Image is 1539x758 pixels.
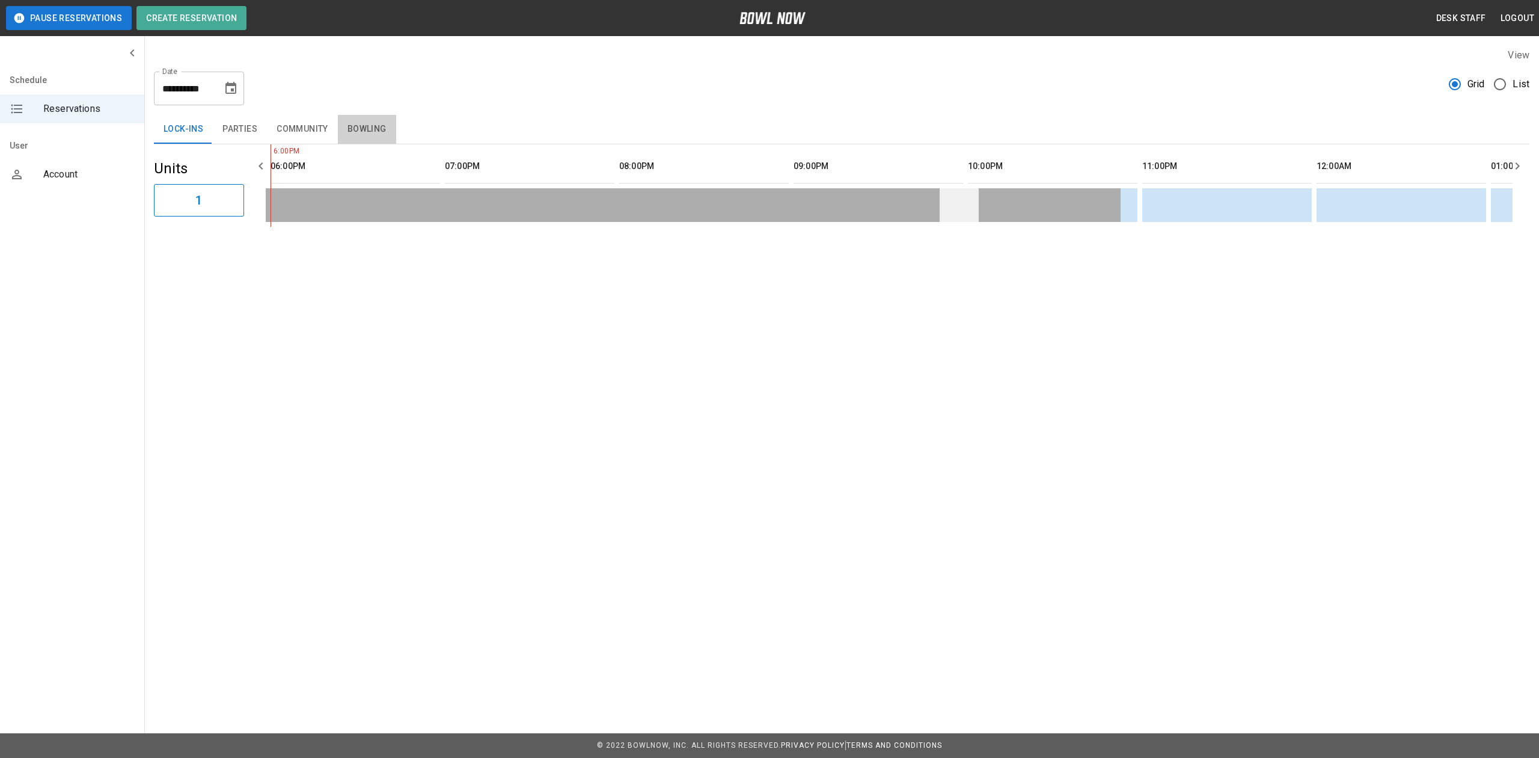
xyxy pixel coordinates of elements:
img: logo [739,12,806,24]
h6: 1 [195,191,202,210]
button: Create Reservation [136,6,246,30]
button: Lock-ins [154,115,213,144]
button: 1 [154,184,244,217]
button: Logout [1496,7,1539,29]
button: Bowling [338,115,396,144]
div: inventory tabs [154,115,1529,144]
a: Privacy Policy [781,741,845,750]
button: Community [267,115,338,144]
span: Grid [1467,77,1485,91]
button: Parties [213,115,267,144]
label: View [1508,49,1529,61]
h5: Units [154,159,244,178]
span: Reservations [43,102,135,116]
span: Account [43,167,135,182]
span: © 2022 BowlNow, Inc. All Rights Reserved. [597,741,781,750]
a: Terms and Conditions [846,741,942,750]
button: Desk Staff [1431,7,1491,29]
span: 6:00PM [271,146,274,158]
button: Choose date, selected date is Aug 16, 2025 [219,76,243,100]
span: List [1513,77,1529,91]
button: Pause Reservations [6,6,132,30]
